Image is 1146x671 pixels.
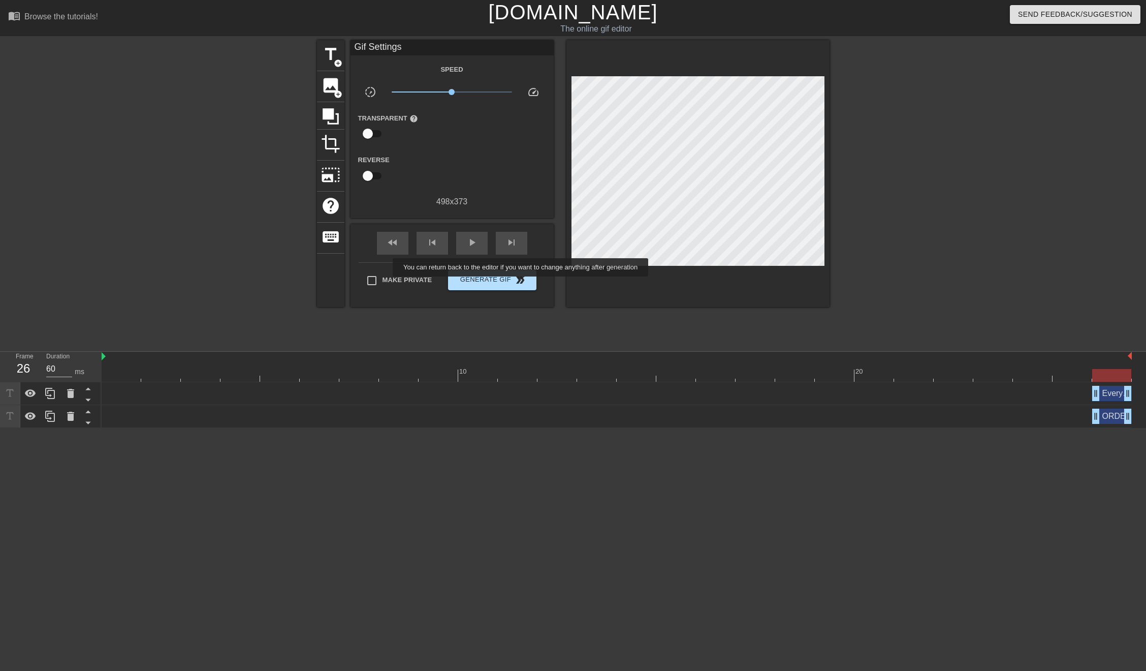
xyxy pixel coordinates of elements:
[321,227,340,247] span: keyboard
[527,86,539,98] span: speed
[452,274,532,286] span: Generate Gif
[448,270,536,290] button: Generate Gif
[24,12,98,21] div: Browse the tutorials!
[321,165,340,185] span: photo_size_select_large
[1128,352,1132,360] img: bound-end.png
[1091,388,1101,399] span: drag_handle
[1018,8,1132,21] span: Send Feedback/Suggestion
[351,196,554,208] div: 498 x 373
[440,65,463,75] label: Speed
[409,114,418,123] span: help
[358,155,390,165] label: Reverse
[8,10,98,25] a: Browse the tutorials!
[855,367,865,377] div: 20
[1091,411,1101,421] span: drag_handle
[387,23,805,35] div: The online gif editor
[321,45,340,64] span: title
[334,90,342,99] span: add_circle
[459,367,468,377] div: 10
[351,40,554,55] div: Gif Settings
[514,274,526,286] span: double_arrow
[8,10,20,22] span: menu_book
[426,236,438,249] span: skip_previous
[321,134,340,154] span: crop
[364,86,376,98] span: slow_motion_video
[383,275,432,285] span: Make Private
[505,236,518,249] span: skip_next
[466,236,478,249] span: play_arrow
[1123,388,1133,399] span: drag_handle
[321,76,340,95] span: image
[1010,5,1140,24] button: Send Feedback/Suggestion
[75,367,84,377] div: ms
[46,354,70,360] label: Duration
[358,113,418,124] label: Transparent
[334,59,342,68] span: add_circle
[387,236,399,249] span: fast_rewind
[488,1,657,23] a: [DOMAIN_NAME]
[8,352,39,381] div: Frame
[16,359,31,378] div: 26
[321,196,340,216] span: help
[1123,411,1133,421] span: drag_handle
